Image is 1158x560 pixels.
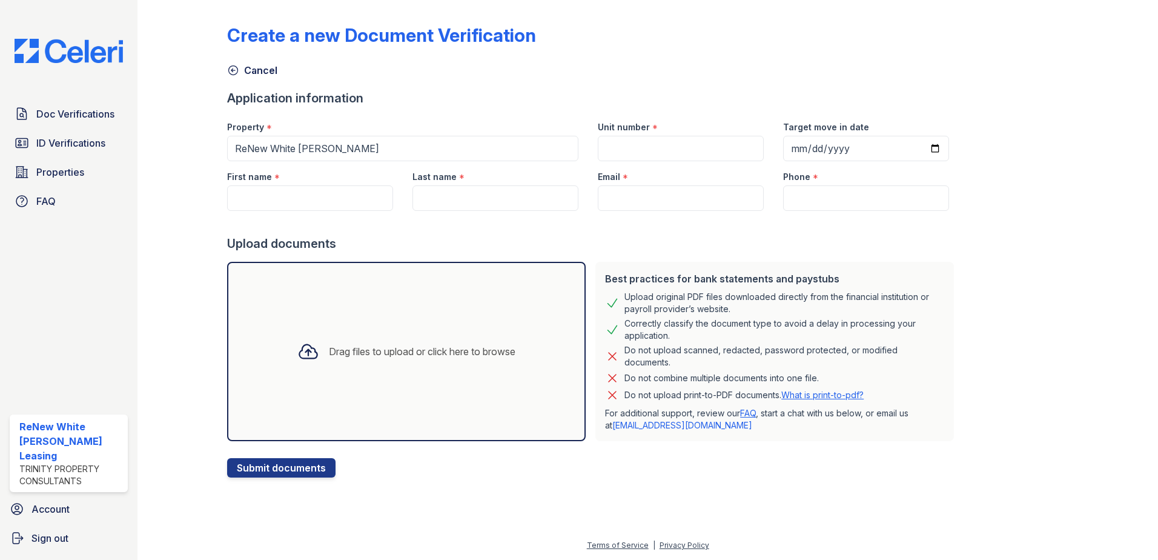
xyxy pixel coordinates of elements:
a: Cancel [227,63,277,78]
span: Properties [36,165,84,179]
p: Do not upload print-to-PDF documents. [624,389,864,401]
div: ReNew White [PERSON_NAME] Leasing [19,419,123,463]
div: Create a new Document Verification [227,24,536,46]
label: Last name [412,171,457,183]
div: Correctly classify the document type to avoid a delay in processing your application. [624,318,944,342]
div: Do not combine multiple documents into one file. [624,371,819,385]
a: Terms of Service [587,541,649,550]
span: Doc Verifications [36,107,114,121]
label: First name [227,171,272,183]
div: Upload original PDF files downloaded directly from the financial institution or payroll provider’... [624,291,944,315]
label: Property [227,121,264,133]
div: Do not upload scanned, redacted, password protected, or modified documents. [624,344,944,368]
a: Doc Verifications [10,102,128,126]
span: FAQ [36,194,56,208]
a: What is print-to-pdf? [781,390,864,400]
p: For additional support, review our , start a chat with us below, or email us at [605,407,944,432]
div: Upload documents [227,235,959,252]
span: ID Verifications [36,136,105,150]
a: ID Verifications [10,131,128,155]
div: | [653,541,655,550]
a: FAQ [740,408,756,418]
a: [EMAIL_ADDRESS][DOMAIN_NAME] [612,420,752,430]
label: Unit number [598,121,650,133]
div: Best practices for bank statements and paystubs [605,272,944,286]
span: Account [31,502,70,516]
label: Phone [783,171,810,183]
a: Privacy Policy [660,541,709,550]
a: Properties [10,160,128,184]
div: Drag files to upload or click here to browse [329,344,515,359]
a: Sign out [5,526,133,550]
a: FAQ [10,189,128,213]
img: CE_Logo_Blue-a8612792a0a2168367f1c8372b55b34899dd931a85d93a1a3d3e32e68fde9ad4.png [5,39,133,63]
div: Application information [227,90,959,107]
div: Trinity Property Consultants [19,463,123,487]
label: Email [598,171,620,183]
a: Account [5,497,133,521]
button: Submit documents [227,458,336,478]
span: Sign out [31,531,68,545]
label: Target move in date [783,121,869,133]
